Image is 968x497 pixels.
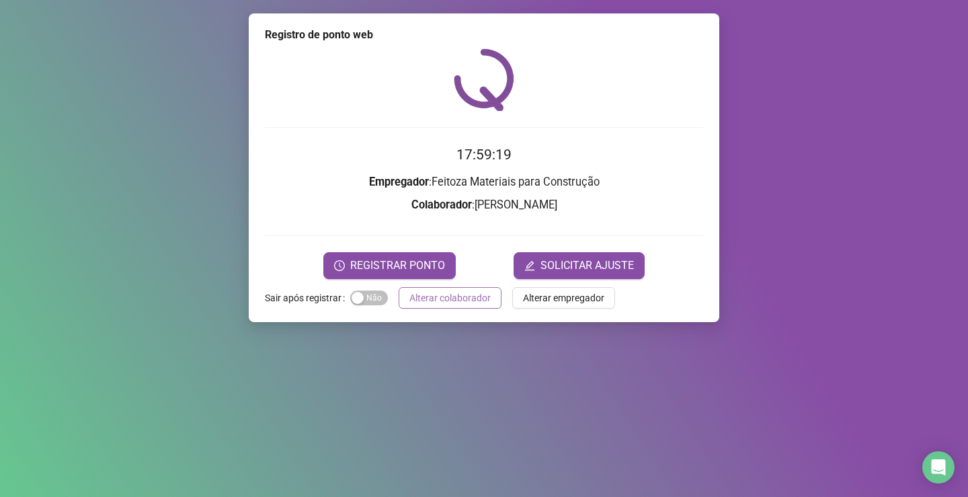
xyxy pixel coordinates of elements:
span: REGISTRAR PONTO [350,258,445,274]
h3: : Feitoza Materiais para Construção [265,174,703,191]
strong: Empregador [369,176,429,188]
button: REGISTRAR PONTO [323,252,456,279]
span: Alterar empregador [523,291,604,305]
div: Registro de ponto web [265,27,703,43]
span: edit [524,260,535,271]
span: SOLICITAR AJUSTE [540,258,634,274]
span: clock-circle [334,260,345,271]
img: QRPoint [454,48,514,111]
h3: : [PERSON_NAME] [265,196,703,214]
span: Alterar colaborador [409,291,491,305]
button: Alterar colaborador [399,287,501,309]
button: Alterar empregador [512,287,615,309]
strong: Colaborador [411,198,472,211]
button: editSOLICITAR AJUSTE [514,252,645,279]
div: Open Intercom Messenger [922,451,955,484]
time: 17:59:19 [456,147,512,163]
label: Sair após registrar [265,287,350,309]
